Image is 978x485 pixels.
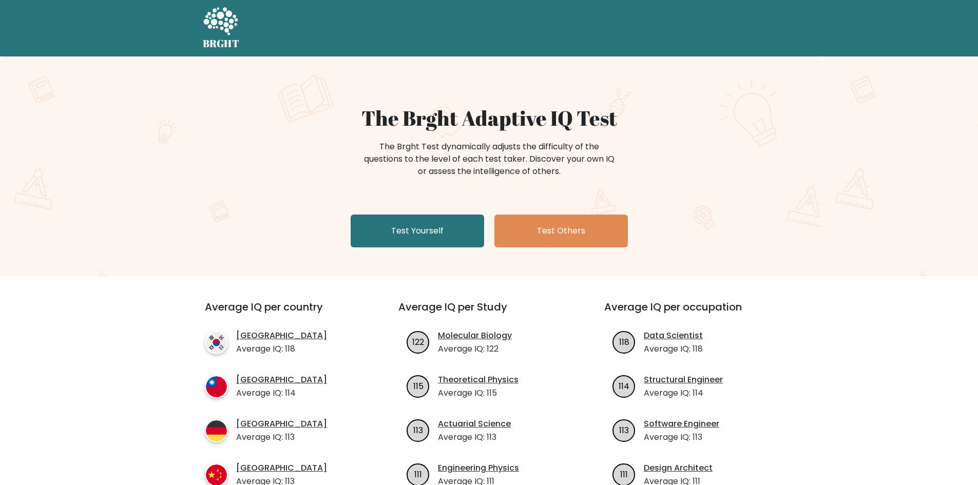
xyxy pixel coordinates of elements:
[619,336,629,347] text: 118
[351,215,484,247] a: Test Yourself
[644,329,703,342] a: Data Scientist
[619,380,629,392] text: 114
[438,329,512,342] a: Molecular Biology
[236,431,327,443] p: Average IQ: 113
[644,343,703,355] p: Average IQ: 118
[205,301,361,325] h3: Average IQ per country
[644,374,723,386] a: Structural Engineer
[236,418,327,430] a: [GEOGRAPHIC_DATA]
[494,215,628,247] a: Test Others
[236,387,327,399] p: Average IQ: 114
[604,301,785,325] h3: Average IQ per occupation
[620,468,628,480] text: 111
[414,468,422,480] text: 111
[361,141,618,178] div: The Brght Test dynamically adjusts the difficulty of the questions to the level of each test take...
[438,387,519,399] p: Average IQ: 115
[438,431,511,443] p: Average IQ: 113
[236,343,327,355] p: Average IQ: 118
[438,343,512,355] p: Average IQ: 122
[644,462,713,474] a: Design Architect
[644,387,723,399] p: Average IQ: 114
[236,329,327,342] a: [GEOGRAPHIC_DATA]
[644,431,719,443] p: Average IQ: 113
[205,375,228,398] img: country
[413,424,423,436] text: 113
[438,418,511,430] a: Actuarial Science
[236,462,327,474] a: [GEOGRAPHIC_DATA]
[205,419,228,442] img: country
[438,462,519,474] a: Engineering Physics
[438,374,519,386] a: Theoretical Physics
[239,106,740,130] h1: The Brght Adaptive IQ Test
[203,37,240,50] h5: BRGHT
[236,374,327,386] a: [GEOGRAPHIC_DATA]
[203,4,240,52] a: BRGHT
[398,301,580,325] h3: Average IQ per Study
[205,331,228,354] img: country
[644,418,719,430] a: Software Engineer
[413,380,424,392] text: 115
[412,336,424,347] text: 122
[619,424,629,436] text: 113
